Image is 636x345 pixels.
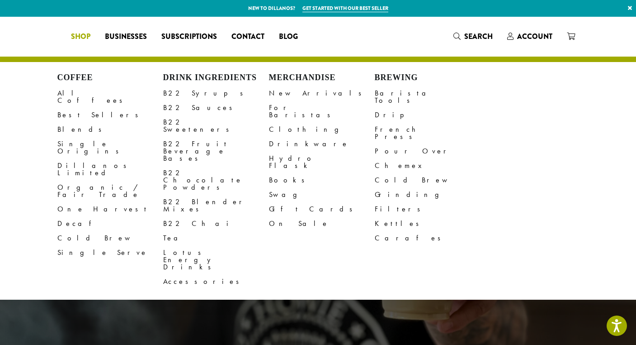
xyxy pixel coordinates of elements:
[269,86,375,101] a: New Arrivals
[64,29,98,44] a: Shop
[57,245,163,260] a: Single Serve
[375,144,481,158] a: Pour Over
[57,216,163,231] a: Decaf
[375,231,481,245] a: Carafes
[269,101,375,122] a: For Baristas
[302,5,388,12] a: Get started with our best seller
[57,202,163,216] a: One Harvest
[163,101,269,115] a: B22 Sauces
[446,29,500,44] a: Search
[163,195,269,216] a: B22 Blender Mixes
[57,122,163,137] a: Blends
[269,173,375,187] a: Books
[464,31,493,42] span: Search
[269,122,375,137] a: Clothing
[375,202,481,216] a: Filters
[163,216,269,231] a: B22 Chai
[57,86,163,108] a: All Coffees
[269,187,375,202] a: Swag
[57,108,163,122] a: Best Sellers
[517,31,552,42] span: Account
[163,86,269,101] a: B22 Syrups
[163,231,269,245] a: Tea
[269,202,375,216] a: Gift Cards
[375,187,481,202] a: Grinding
[163,73,269,83] h4: Drink Ingredients
[161,31,217,43] span: Subscriptions
[269,137,375,151] a: Drinkware
[231,31,264,43] span: Contact
[375,173,481,187] a: Cold Brew
[269,73,375,83] h4: Merchandise
[163,115,269,137] a: B22 Sweeteners
[269,151,375,173] a: Hydro Flask
[163,137,269,166] a: B22 Fruit Beverage Bases
[57,73,163,83] h4: Coffee
[163,274,269,289] a: Accessories
[375,122,481,144] a: French Press
[375,86,481,108] a: Barista Tools
[375,216,481,231] a: Kettles
[375,108,481,122] a: Drip
[57,180,163,202] a: Organic / Fair Trade
[57,158,163,180] a: Dillanos Limited
[57,231,163,245] a: Cold Brew
[375,73,481,83] h4: Brewing
[57,137,163,158] a: Single Origins
[279,31,298,43] span: Blog
[105,31,147,43] span: Businesses
[163,166,269,195] a: B22 Chocolate Powders
[71,31,90,43] span: Shop
[375,158,481,173] a: Chemex
[269,216,375,231] a: On Sale
[163,245,269,274] a: Lotus Energy Drinks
